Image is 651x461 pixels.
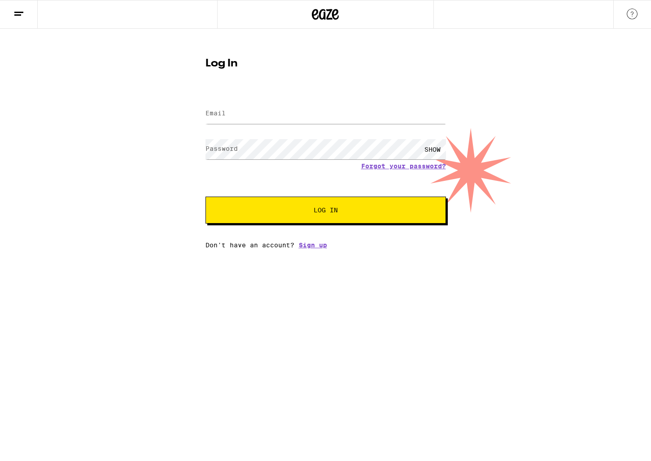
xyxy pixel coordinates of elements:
[299,241,327,249] a: Sign up
[314,207,338,213] span: Log In
[205,197,446,224] button: Log In
[419,139,446,159] div: SHOW
[205,241,446,249] div: Don't have an account?
[361,162,446,170] a: Forgot your password?
[205,145,238,152] label: Password
[205,104,446,124] input: Email
[205,110,226,117] label: Email
[205,58,446,69] h1: Log In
